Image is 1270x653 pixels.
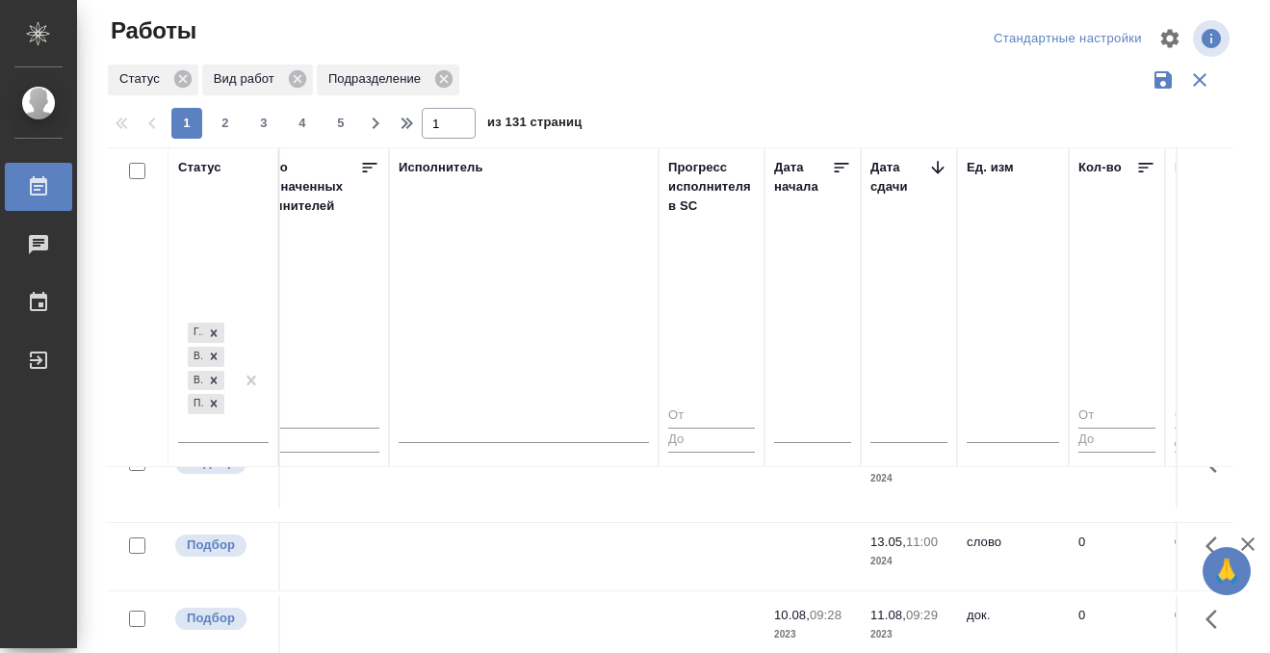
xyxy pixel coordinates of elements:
button: Сбросить фильтры [1181,62,1218,98]
button: Здесь прячутся важные кнопки [1194,523,1240,569]
div: В работе [188,347,203,367]
div: split button [989,24,1147,54]
td: 0 [235,523,389,590]
div: Готов к работе, В работе, В ожидании, Подбор [186,321,226,345]
p: Подразделение [328,69,428,89]
div: Кол-во неназначенных исполнителей [245,158,360,216]
span: Посмотреть информацию [1193,20,1233,57]
input: От [668,405,755,429]
p: Вид работ [214,69,281,89]
p: 11.08, [870,608,906,622]
p: Статус [119,69,167,89]
div: В ожидании [188,371,203,391]
span: 🙏 [1210,551,1243,591]
input: От [1175,405,1252,429]
div: Подбор [188,394,203,414]
span: 5 [325,114,356,133]
td: 0 [1165,523,1261,590]
button: Здесь прячутся важные кнопки [1194,596,1240,642]
div: Цена [1175,158,1206,177]
div: Можно подбирать исполнителей [173,606,269,632]
button: 🙏 [1203,547,1251,595]
input: От [245,405,379,429]
div: Статус [108,65,198,95]
input: До [1078,428,1155,452]
p: 2024 [870,552,947,571]
button: 4 [287,108,318,139]
p: 2023 [774,625,851,644]
div: Дата сдачи [870,158,928,196]
p: 09:28 [810,608,842,622]
div: Готов к работе [188,323,203,343]
td: 0 [1069,523,1165,590]
button: Сохранить фильтры [1145,62,1181,98]
div: Ед. изм [967,158,1014,177]
td: 0 [1165,440,1261,508]
span: из 131 страниц [487,111,582,139]
input: От [1078,405,1155,429]
div: Статус [178,158,221,177]
p: 2024 [870,469,947,488]
div: Прогресс исполнителя в SC [668,158,755,216]
p: 09:29 [906,608,938,622]
input: До [1175,428,1252,452]
td: слово [957,440,1069,508]
button: 5 [325,108,356,139]
p: 2023 [870,625,947,644]
p: 11:00 [906,535,938,549]
button: 3 [248,108,279,139]
div: Вид работ [202,65,313,95]
div: Исполнитель [399,158,483,177]
div: Дата начала [774,158,832,196]
p: Подбор [187,609,235,628]
p: Подбор [187,535,235,555]
p: 10.08, [774,608,810,622]
span: 4 [287,114,318,133]
div: Готов к работе, В работе, В ожидании, Подбор [186,345,226,369]
td: 0 [235,440,389,508]
span: Настроить таблицу [1147,15,1193,62]
span: 3 [248,114,279,133]
div: Подразделение [317,65,459,95]
td: 0 [1069,440,1165,508]
div: Готов к работе, В работе, В ожидании, Подбор [186,392,226,416]
div: Готов к работе, В работе, В ожидании, Подбор [186,369,226,393]
div: Кол-во [1078,158,1122,177]
input: До [668,428,755,452]
button: 2 [210,108,241,139]
input: До [245,428,379,452]
p: 13.05, [870,535,906,549]
span: Работы [106,15,196,46]
td: слово [957,523,1069,590]
div: Можно подбирать исполнителей [173,533,269,559]
span: 2 [210,114,241,133]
